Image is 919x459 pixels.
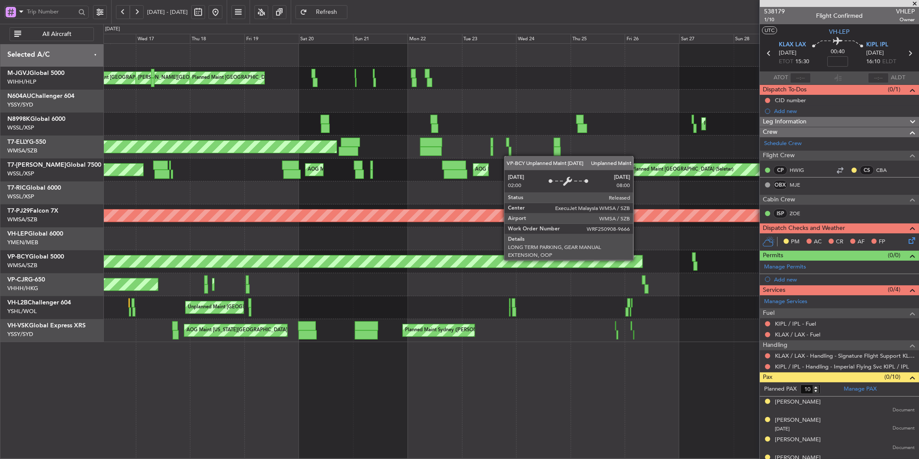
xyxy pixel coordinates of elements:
[775,398,821,407] div: [PERSON_NAME]
[763,223,845,233] span: Dispatch Checks and Weather
[773,165,787,175] div: CP
[7,300,28,306] span: VH-L2B
[791,238,800,246] span: PM
[829,27,850,36] span: VH-LEP
[7,323,29,329] span: VH-VSK
[790,210,809,217] a: ZOE
[866,58,880,66] span: 16:10
[779,49,797,58] span: [DATE]
[734,34,788,44] div: Sun 28
[858,238,864,246] span: AF
[763,85,807,95] span: Dispatch To-Dos
[7,254,29,260] span: VP-BCY
[764,263,806,272] a: Manage Permits
[299,34,353,44] div: Sat 20
[763,127,778,137] span: Crew
[763,251,783,261] span: Permits
[7,216,37,223] a: WMSA/SZB
[462,34,517,44] div: Tue 23
[893,425,915,432] span: Document
[23,31,91,37] span: All Aircraft
[192,71,294,84] div: Planned Maint [GEOGRAPHIC_DATA] (Seletar)
[408,34,462,44] div: Mon 22
[7,139,46,145] a: T7-ELLYG-550
[7,124,34,132] a: WSSL/XSP
[814,238,822,246] span: AC
[764,16,785,23] span: 1/10
[764,385,797,394] label: Planned PAX
[896,16,915,23] span: Owner
[884,372,900,381] span: (0/10)
[775,363,909,370] a: KIPL / IPL - Handling - Imperial Flying Svc KIPL / IPL
[704,117,848,130] div: Planned Maint [GEOGRAPHIC_DATA] ([GEOGRAPHIC_DATA] Intl)
[7,277,45,283] a: VP-CJRG-650
[7,170,34,178] a: WSSL/XSP
[625,34,679,44] div: Fri 26
[763,117,807,127] span: Leg Information
[774,74,788,82] span: ATOT
[893,444,915,452] span: Document
[763,340,787,350] span: Handling
[7,193,34,200] a: WSSL/XSP
[296,5,347,19] button: Refresh
[775,320,816,327] a: KIPL / IPL - Fuel
[763,372,772,382] span: Pax
[7,70,64,76] a: M-JGVJGlobal 5000
[7,262,37,269] a: WMSA/SZB
[27,5,76,18] input: Trip Number
[516,34,571,44] div: Wed 24
[773,209,787,218] div: ISP
[790,73,811,83] input: --:--
[7,147,37,155] a: WMSA/SZB
[790,181,809,189] a: MJE
[186,324,334,337] div: AOG Maint [US_STATE][GEOGRAPHIC_DATA] ([US_STATE] City Intl)
[571,34,625,44] div: Thu 25
[81,34,136,44] div: Tue 16
[844,385,877,394] a: Manage PAX
[7,116,30,122] span: N8998K
[405,324,505,337] div: Planned Maint Sydney ([PERSON_NAME] Intl)
[866,49,884,58] span: [DATE]
[764,139,802,148] a: Schedule Crew
[775,416,821,425] div: [PERSON_NAME]
[893,407,915,414] span: Document
[7,231,28,237] span: VH-LEP
[7,185,61,191] a: T7-RICGlobal 6000
[7,78,36,86] a: WIHH/HLP
[7,284,38,292] a: VHHH/HKG
[7,139,29,145] span: T7-ELLY
[105,26,120,33] div: [DATE]
[7,239,38,246] a: YMEN/MEB
[763,151,795,161] span: Flight Crew
[7,277,28,283] span: VP-CJR
[7,162,66,168] span: T7-[PERSON_NAME]
[836,238,843,246] span: CR
[774,276,915,283] div: Add new
[309,9,344,15] span: Refresh
[188,301,330,314] div: Unplanned Maint [GEOGRAPHIC_DATA] ([GEOGRAPHIC_DATA])
[7,307,37,315] a: YSHL/WOL
[7,162,101,168] a: T7-[PERSON_NAME]Global 7500
[7,208,58,214] a: T7-PJ29Falcon 7X
[7,93,74,99] a: N604AUChallenger 604
[816,12,863,21] div: Flight Confirmed
[888,285,900,294] span: (0/4)
[7,208,30,214] span: T7-PJ29
[764,297,807,306] a: Manage Services
[7,101,33,109] a: YSSY/SYD
[775,436,821,444] div: [PERSON_NAME]
[888,251,900,260] span: (0/0)
[190,34,244,44] div: Thu 18
[679,34,734,44] div: Sat 27
[795,58,809,66] span: 15:30
[7,231,63,237] a: VH-LEPGlobal 6000
[888,85,900,94] span: (0/1)
[7,93,31,99] span: N604AU
[779,58,793,66] span: ETOT
[138,71,279,84] div: [PERSON_NAME][GEOGRAPHIC_DATA] ([PERSON_NAME] Intl)
[763,285,785,295] span: Services
[147,8,188,16] span: [DATE] - [DATE]
[896,7,915,16] span: VHLEP
[774,107,915,115] div: Add new
[775,352,915,359] a: KLAX / LAX - Handling - Signature Flight Support KLAX / LAX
